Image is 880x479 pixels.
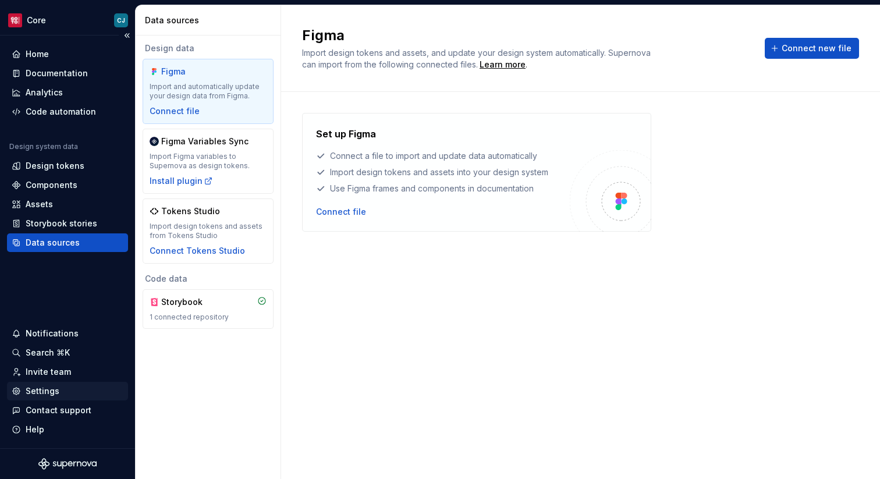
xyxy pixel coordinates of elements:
[2,8,133,33] button: CoreCJ
[161,66,217,77] div: Figma
[143,273,274,285] div: Code data
[26,48,49,60] div: Home
[26,424,44,435] div: Help
[143,198,274,264] a: Tokens StudioImport design tokens and assets from Tokens StudioConnect Tokens Studio
[478,61,527,69] span: .
[150,313,267,322] div: 1 connected repository
[145,15,276,26] div: Data sources
[7,401,128,420] button: Contact support
[143,59,274,124] a: FigmaImport and automatically update your design data from Figma.Connect file
[150,82,267,101] div: Import and automatically update your design data from Figma.
[7,176,128,194] a: Components
[8,13,22,27] img: f4f33d50-0937-4074-a32a-c7cda971eed1.png
[38,458,97,470] svg: Supernova Logo
[150,105,200,117] button: Connect file
[316,166,570,178] div: Import design tokens and assets into your design system
[161,296,217,308] div: Storybook
[26,68,88,79] div: Documentation
[143,289,274,329] a: Storybook1 connected repository
[765,38,859,59] button: Connect new file
[161,136,249,147] div: Figma Variables Sync
[117,16,125,25] div: CJ
[150,222,267,240] div: Import design tokens and assets from Tokens Studio
[7,382,128,400] a: Settings
[26,347,70,359] div: Search ⌘K
[316,150,570,162] div: Connect a file to import and update data automatically
[480,59,526,70] a: Learn more
[7,420,128,439] button: Help
[7,324,128,343] button: Notifications
[26,179,77,191] div: Components
[26,198,53,210] div: Assets
[316,127,376,141] h4: Set up Figma
[7,214,128,233] a: Storybook stories
[150,152,267,171] div: Import Figma variables to Supernova as design tokens.
[26,218,97,229] div: Storybook stories
[150,245,245,257] button: Connect Tokens Studio
[161,205,220,217] div: Tokens Studio
[143,42,274,54] div: Design data
[316,206,366,218] button: Connect file
[7,102,128,121] a: Code automation
[26,328,79,339] div: Notifications
[150,175,213,187] button: Install plugin
[26,87,63,98] div: Analytics
[27,15,46,26] div: Core
[7,195,128,214] a: Assets
[26,237,80,249] div: Data sources
[316,183,570,194] div: Use Figma frames and components in documentation
[9,142,78,151] div: Design system data
[7,157,128,175] a: Design tokens
[7,363,128,381] a: Invite team
[7,233,128,252] a: Data sources
[26,366,71,378] div: Invite team
[26,405,91,416] div: Contact support
[782,42,851,54] span: Connect new file
[143,129,274,194] a: Figma Variables SyncImport Figma variables to Supernova as design tokens.Install plugin
[7,45,128,63] a: Home
[7,64,128,83] a: Documentation
[26,106,96,118] div: Code automation
[26,385,59,397] div: Settings
[119,27,135,44] button: Collapse sidebar
[302,26,751,45] h2: Figma
[7,343,128,362] button: Search ⌘K
[302,48,653,69] span: Import design tokens and assets, and update your design system automatically. Supernova can impor...
[26,160,84,172] div: Design tokens
[7,83,128,102] a: Analytics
